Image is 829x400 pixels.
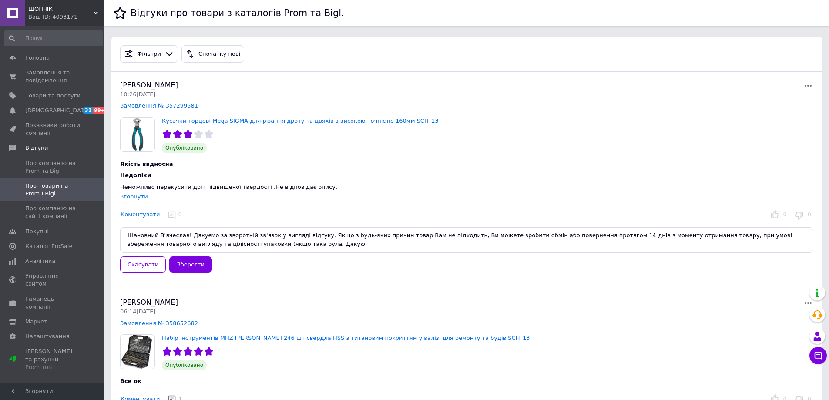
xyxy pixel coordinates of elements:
[93,107,107,114] span: 99+
[4,30,103,46] input: Пошук
[28,13,104,21] div: Ваш ID: 4093171
[162,360,207,370] span: Опубліковано
[25,182,81,198] span: Про товари на Prom і Bigl
[25,121,81,137] span: Показники роботи компанії
[135,50,163,59] div: Фільтри
[25,347,81,371] span: [PERSON_NAME] та рахунки
[120,161,173,167] span: Якість ввдносна
[121,118,154,151] img: Кусачки торцеві Mega SIGMA для різання дроту та цвяхів з високою точністю 160мм SCH_13
[120,210,160,219] button: Коментувати
[120,308,155,315] span: 06:14[DATE]
[25,242,72,250] span: Каталог ProSale
[809,347,827,364] button: Чат з покупцем
[25,333,70,340] span: Налаштування
[25,228,49,235] span: Покупці
[25,205,81,220] span: Про компанію на сайті компанії
[120,172,151,178] span: Недоліки
[169,256,211,273] button: Зберегти
[162,143,207,153] span: Опубліковано
[131,8,344,18] h1: Відгуки про товари з каталогів Prom та Bigl.
[181,45,244,63] button: Спочатку нові
[25,144,48,152] span: Відгуки
[120,378,141,384] span: Все ок
[120,45,178,63] button: Фільтри
[162,118,439,124] a: Кусачки торцеві Mega SIGMA для різання дроту та цвяхів з високою точністю 160мм SCH_13
[25,318,47,326] span: Маркет
[120,227,813,253] textarea: Шановний В'ячеслав! Дякуємо за зворотній зв'язок у вигляді відгуку. Якщо з будь-яких причин товар...
[25,272,81,288] span: Управління сайтом
[120,298,178,306] span: [PERSON_NAME]
[28,5,94,13] span: ШОПЧІК
[25,257,55,265] span: Аналітика
[162,335,530,341] a: Набір інструментів MHZ [PERSON_NAME] 246 шт свердла HSS з титановим покриттям у валізі для ремонт...
[25,159,81,175] span: Про компанію на Prom та Bigl
[25,363,81,371] div: Prom топ
[25,92,81,100] span: Товари та послуги
[120,81,178,89] span: [PERSON_NAME]
[25,107,90,114] span: [DEMOGRAPHIC_DATA]
[197,50,242,59] div: Спочатку нові
[120,183,577,191] div: Неможливо перекусити дріт підвищеної твердості .Не відповідає опису.
[120,193,148,200] div: Згорнути
[121,335,154,369] img: Набір інструментів MHZ ANJI DEPOT 246 шт свердла HSS з титановим покриттям у валізі для ремонту т...
[25,69,81,84] span: Замовлення та повідомлення
[120,256,166,273] button: Скасувати
[25,295,81,311] span: Гаманець компанії
[25,54,50,62] span: Головна
[120,102,198,109] a: Замовлення № 357299581
[120,91,155,97] span: 10:26[DATE]
[83,107,93,114] span: 31
[120,320,198,326] a: Замовлення № 358652682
